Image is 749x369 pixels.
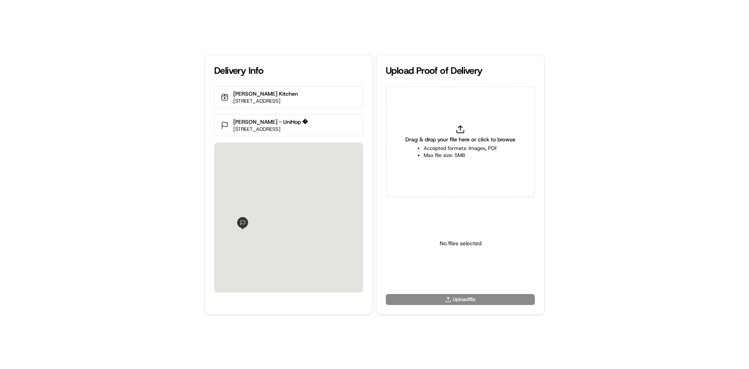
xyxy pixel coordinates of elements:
span: Drag & drop your file here or click to browse [405,135,515,143]
div: Delivery Info [214,64,363,77]
div: Upload Proof of Delivery [386,64,535,77]
p: [PERSON_NAME] - UniHop � [233,118,308,126]
li: Max file size: 5MB [424,152,497,159]
p: No files selected [440,239,481,247]
li: Accepted formats: Images, PDF [424,145,497,152]
p: [STREET_ADDRESS] [233,126,308,133]
p: [STREET_ADDRESS] [233,98,298,105]
p: [PERSON_NAME] Kitchen [233,90,298,98]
